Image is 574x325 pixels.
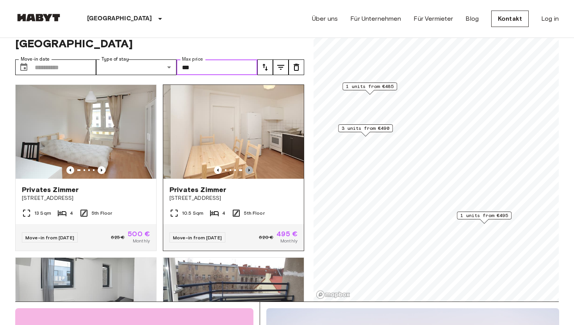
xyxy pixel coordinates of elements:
span: Monthly [133,237,150,244]
button: Previous image [98,166,105,174]
span: 495 € [276,230,298,237]
label: Max price [182,56,203,63]
label: Type of stay [102,56,129,63]
a: Blog [465,14,479,23]
button: tune [273,59,289,75]
span: 1 units from €495 [460,212,508,219]
div: Map marker [457,212,512,224]
img: Habyt [15,14,62,22]
span: 5th Floor [244,210,264,217]
span: 1 units from €485 [346,83,394,90]
span: 625 € [111,234,125,241]
canvas: Map [314,14,559,302]
span: 10.5 Sqm [182,210,203,217]
img: Marketing picture of unit DE-01-193-02M [171,85,311,179]
a: Mapbox logo [316,290,350,299]
label: Move-in date [21,56,50,63]
span: Move-in from [DATE] [25,235,74,241]
a: Kontakt [491,11,529,27]
span: Privates Zimmer [169,185,226,194]
button: Previous image [66,166,74,174]
a: Für Vermieter [414,14,453,23]
span: 4 [70,210,73,217]
p: [GEOGRAPHIC_DATA] [87,14,152,23]
a: Marketing picture of unit DE-01-193-03MPrevious imagePrevious imagePrivates Zimmer[STREET_ADDRESS... [15,84,157,251]
span: 620 € [259,234,273,241]
button: Previous image [214,166,222,174]
a: Für Unternehmen [350,14,401,23]
div: Map marker [342,83,397,95]
span: 4 [222,210,225,217]
span: [STREET_ADDRESS] [169,194,298,202]
button: Choose date [16,59,32,75]
span: Move-in from [DATE] [173,235,222,241]
a: Log in [541,14,559,23]
span: Monthly [280,237,298,244]
div: Map marker [338,124,393,136]
img: Marketing picture of unit DE-01-193-03M [16,85,156,179]
button: Previous image [245,166,253,174]
a: Previous imagePrevious imagePrivates Zimmer[STREET_ADDRESS]10.5 Sqm45th FloorMove-in from [DATE]6... [163,84,304,251]
span: [STREET_ADDRESS] [22,194,150,202]
span: Privates Zimmer [22,185,78,194]
span: 500 € [128,230,150,237]
span: 5th Floor [92,210,112,217]
span: 3 units from €490 [342,125,389,132]
button: tune [257,59,273,75]
button: tune [289,59,304,75]
span: 13 Sqm [34,210,51,217]
a: Über uns [312,14,338,23]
